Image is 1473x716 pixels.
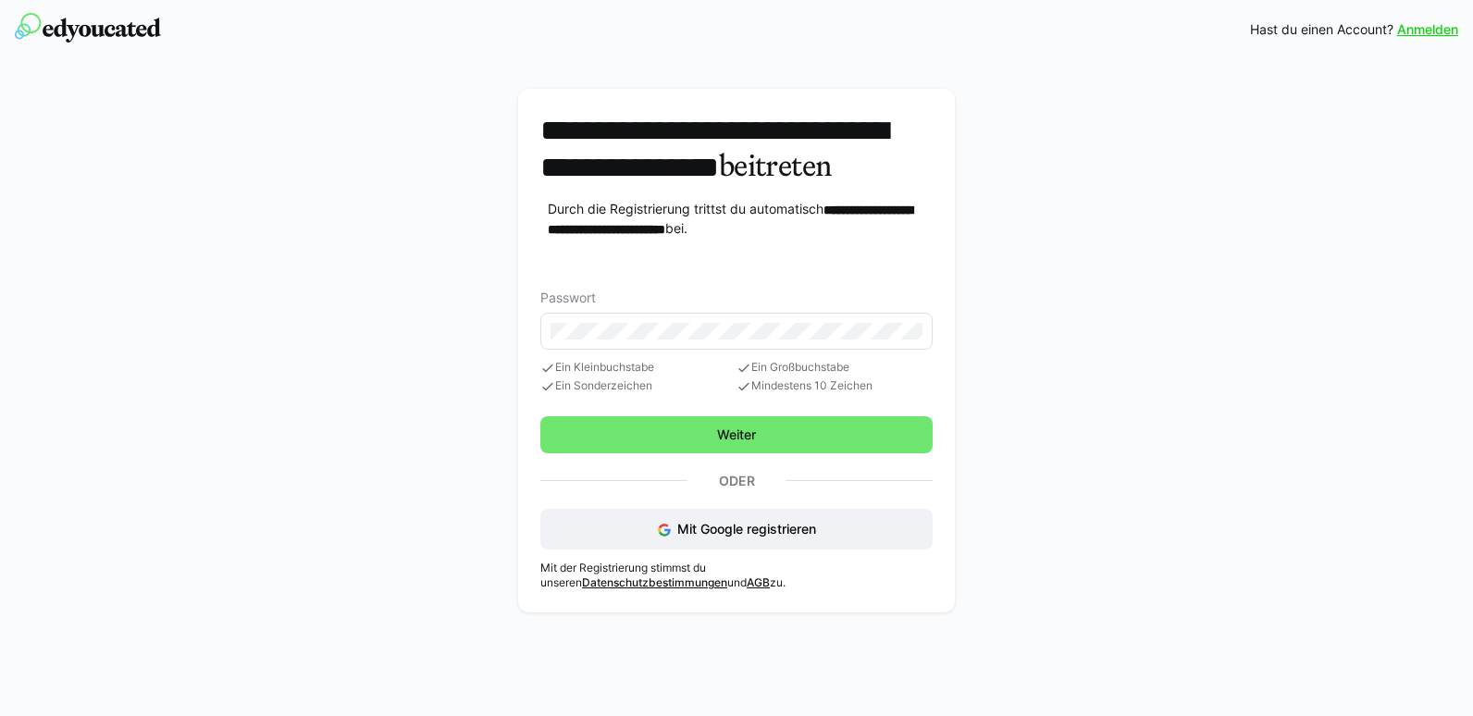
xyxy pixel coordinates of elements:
[540,111,933,185] h3: beitreten
[714,426,759,444] span: Weiter
[540,379,736,394] span: Ein Sonderzeichen
[540,561,933,590] p: Mit der Registrierung stimmst du unseren und zu.
[1250,20,1393,39] span: Hast du einen Account?
[540,509,933,549] button: Mit Google registrieren
[540,290,596,305] span: Passwort
[736,379,933,394] span: Mindestens 10 Zeichen
[582,575,727,589] a: Datenschutzbestimmungen
[736,361,933,376] span: Ein Großbuchstabe
[15,13,161,43] img: edyoucated
[548,200,933,239] p: Durch die Registrierung trittst du automatisch bei.
[687,468,786,494] p: Oder
[1397,20,1458,39] a: Anmelden
[540,416,933,453] button: Weiter
[747,575,770,589] a: AGB
[677,521,816,537] span: Mit Google registrieren
[540,361,736,376] span: Ein Kleinbuchstabe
